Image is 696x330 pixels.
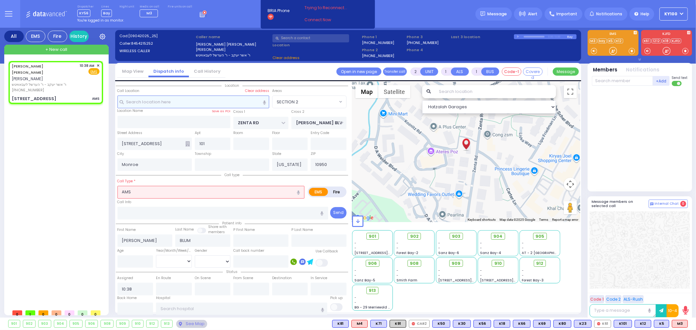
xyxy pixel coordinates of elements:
div: M3 [672,320,688,328]
div: BLS [553,320,571,328]
div: K66 [513,320,531,328]
label: Room [233,130,243,136]
div: BLS [473,320,491,328]
div: EMS [26,31,45,42]
span: [PERSON_NAME] [12,76,43,82]
button: Show street map [355,85,378,98]
span: Sanz Bay-6 [438,250,459,255]
label: P First Name [233,227,255,232]
div: K69 [533,320,551,328]
span: Other building occupants [185,141,190,146]
span: - [522,273,524,278]
span: M3 [147,10,152,16]
a: Open this area in Google Maps (opens a new window) [354,214,375,222]
div: 903 [39,320,51,327]
div: BLS [635,320,651,328]
div: K5 [654,320,669,328]
span: 0 [91,310,101,315]
input: Search member [592,76,653,86]
label: En Route [156,276,171,281]
input: Search location [435,85,556,98]
button: Transfer call [383,67,407,76]
div: K12 [635,320,651,328]
label: Cross 2 [291,109,304,114]
span: Phone 2 [362,47,404,53]
label: Areas [272,88,282,94]
button: Message [553,67,579,76]
span: + New call [45,46,67,53]
button: Map camera controls [564,178,577,191]
span: Patient info [219,221,245,226]
span: - [396,268,398,273]
span: 913 [369,287,376,294]
button: Code 1 [590,295,604,303]
div: CAR2 [409,320,430,328]
a: KJFD [671,38,681,43]
button: Internal Chat 0 [649,200,688,208]
div: 901 [8,320,20,327]
label: [PERSON_NAME] [PERSON_NAME] [196,42,270,47]
div: K50 [432,320,450,328]
div: Fire [48,31,67,42]
span: Notifications [596,11,622,17]
label: Hospital [156,295,170,301]
img: message.svg [480,11,485,16]
span: members [208,230,225,234]
div: ALS [672,320,688,328]
label: Lines [101,5,112,9]
label: Clear address [245,88,269,94]
label: KJFD [641,32,692,37]
div: K30 [453,320,471,328]
span: Important [556,11,577,17]
input: Search a contact [272,34,349,42]
a: Open in new page [336,67,381,76]
span: 902 [410,233,419,240]
label: [PHONE_NUMBER] [407,40,439,45]
span: ✕ [97,63,100,68]
span: - [438,268,440,273]
button: Covered [523,67,543,76]
span: 1 [25,310,35,315]
img: comment-alt.png [650,202,654,206]
div: BLS [533,320,551,328]
a: K5 [608,38,614,43]
label: Last Name [175,227,194,232]
label: Caller: [119,41,194,46]
span: - [438,273,440,278]
span: SECTION 2 [277,99,298,105]
span: Internal Chat [655,202,679,206]
label: Gender [195,248,207,253]
div: [STREET_ADDRESS] [12,96,56,102]
label: Back Home [117,295,137,301]
div: 902 [23,320,36,327]
button: Ky100 [659,7,688,21]
label: [PERSON_NAME] [196,47,270,52]
span: Trying to Reconnect... [304,5,356,11]
div: BLS [494,320,510,328]
span: - [355,295,357,300]
label: Cad: [119,33,194,39]
div: K101 [614,320,632,328]
button: Show satellite imagery [378,85,410,98]
div: ALS [351,320,368,328]
label: Turn off text [672,80,682,87]
span: Message [487,11,507,17]
span: 0 [12,310,22,315]
span: Clear address [272,55,300,60]
button: +Add [653,76,670,86]
span: Phone 4 [407,47,449,53]
a: Map View [117,68,148,74]
span: - [480,241,482,246]
label: From Scene [233,276,253,281]
label: Caller name [196,34,270,40]
button: Toggle fullscreen view [564,85,577,98]
img: Logo [26,10,69,18]
a: M3 [589,38,597,43]
div: 909 [116,320,129,327]
a: 1212 [652,38,661,43]
span: [STREET_ADDRESS][PERSON_NAME] [438,278,500,283]
span: - [396,246,398,250]
span: - [355,268,357,273]
span: 0 [78,310,87,315]
label: Township [195,151,211,157]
